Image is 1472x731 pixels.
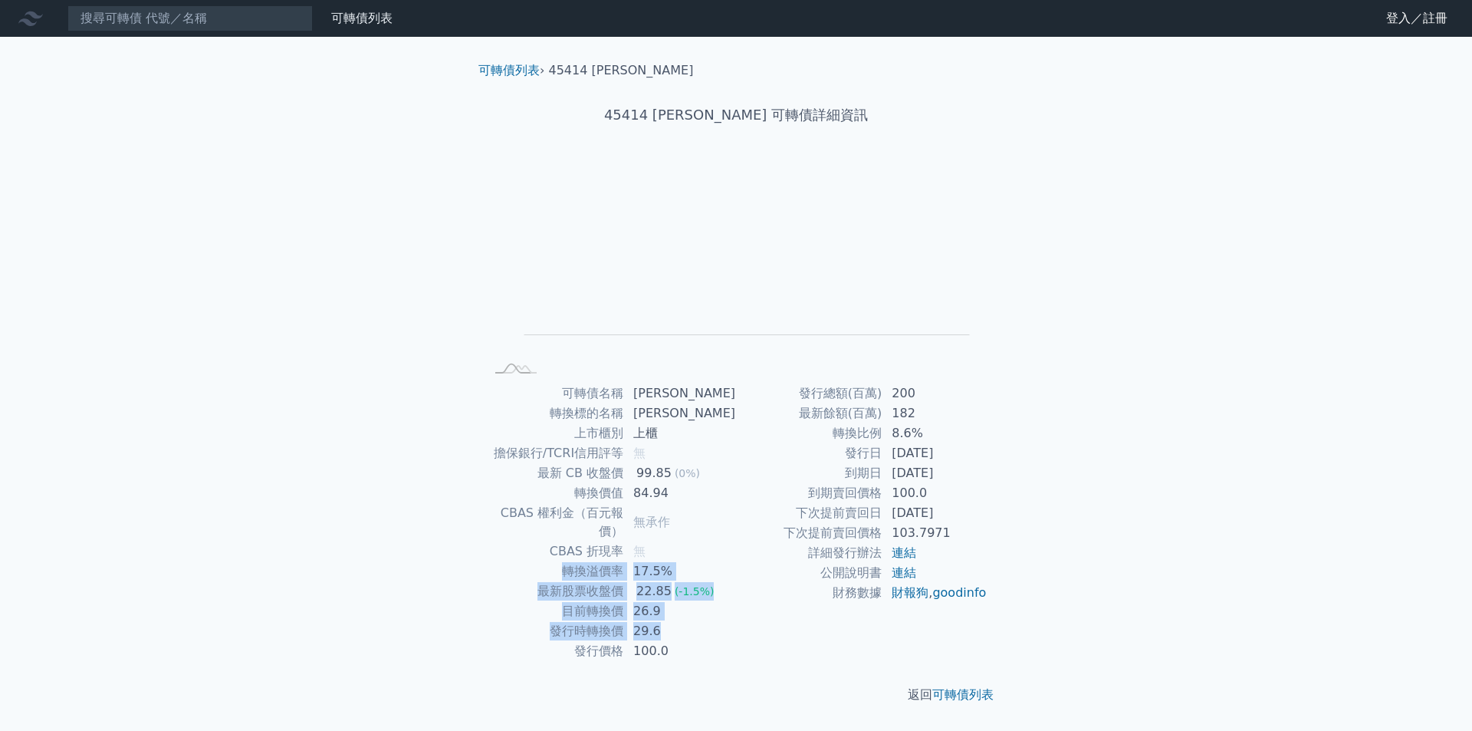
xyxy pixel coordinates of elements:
td: 到期日 [736,463,882,483]
td: 轉換價值 [485,483,624,503]
span: 無 [633,544,646,558]
div: 99.85 [633,464,675,482]
a: 可轉債列表 [331,11,393,25]
td: 上櫃 [624,423,736,443]
input: 搜尋可轉債 代號／名稱 [67,5,313,31]
td: 詳細發行辦法 [736,543,882,563]
td: 擔保銀行/TCRI信用評等 [485,443,624,463]
span: (0%) [675,467,700,479]
td: 可轉債名稱 [485,384,624,403]
td: 182 [882,403,987,423]
a: 登入／註冊 [1374,6,1460,31]
td: 200 [882,384,987,403]
td: 轉換標的名稱 [485,403,624,423]
td: 最新 CB 收盤價 [485,463,624,483]
td: CBAS 折現率 [485,542,624,561]
td: [DATE] [882,503,987,523]
span: 無 [633,446,646,460]
td: 最新餘額(百萬) [736,403,882,423]
td: , [882,583,987,603]
td: 下次提前賣回價格 [736,523,882,543]
td: 到期賣回價格 [736,483,882,503]
td: 公開說明書 [736,563,882,583]
td: 財務數據 [736,583,882,603]
td: 最新股票收盤價 [485,581,624,601]
td: 8.6% [882,423,987,443]
td: 26.9 [624,601,736,621]
td: 發行價格 [485,641,624,661]
a: 可轉債列表 [478,63,540,77]
td: 發行總額(百萬) [736,384,882,403]
td: 轉換比例 [736,423,882,443]
td: 29.6 [624,621,736,641]
div: 22.85 [633,582,675,601]
td: [DATE] [882,463,987,483]
td: 100.0 [882,483,987,503]
td: [PERSON_NAME] [624,384,736,403]
a: 連結 [892,545,916,560]
td: 發行日 [736,443,882,463]
td: 轉換溢價率 [485,561,624,581]
td: 103.7971 [882,523,987,543]
td: 上市櫃別 [485,423,624,443]
a: 連結 [892,565,916,580]
div: 聊天小工具 [1395,657,1472,731]
td: 發行時轉換價 [485,621,624,641]
span: (-1.5%) [675,585,715,598]
td: [DATE] [882,443,987,463]
td: 目前轉換價 [485,601,624,621]
h1: 45414 [PERSON_NAME] 可轉債詳細資訊 [466,104,1006,126]
a: 財報狗 [892,585,928,600]
iframe: Chat Widget [1395,657,1472,731]
td: CBAS 權利金（百元報價） [485,503,624,542]
td: 100.0 [624,641,736,661]
li: › [478,61,544,80]
td: [PERSON_NAME] [624,403,736,423]
li: 45414 [PERSON_NAME] [549,61,694,80]
p: 返回 [466,686,1006,704]
g: Chart [510,174,970,357]
td: 84.94 [624,483,736,503]
td: 17.5% [624,561,736,581]
span: 無承作 [633,515,670,529]
a: 可轉債列表 [932,687,994,702]
a: goodinfo [932,585,986,600]
td: 下次提前賣回日 [736,503,882,523]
